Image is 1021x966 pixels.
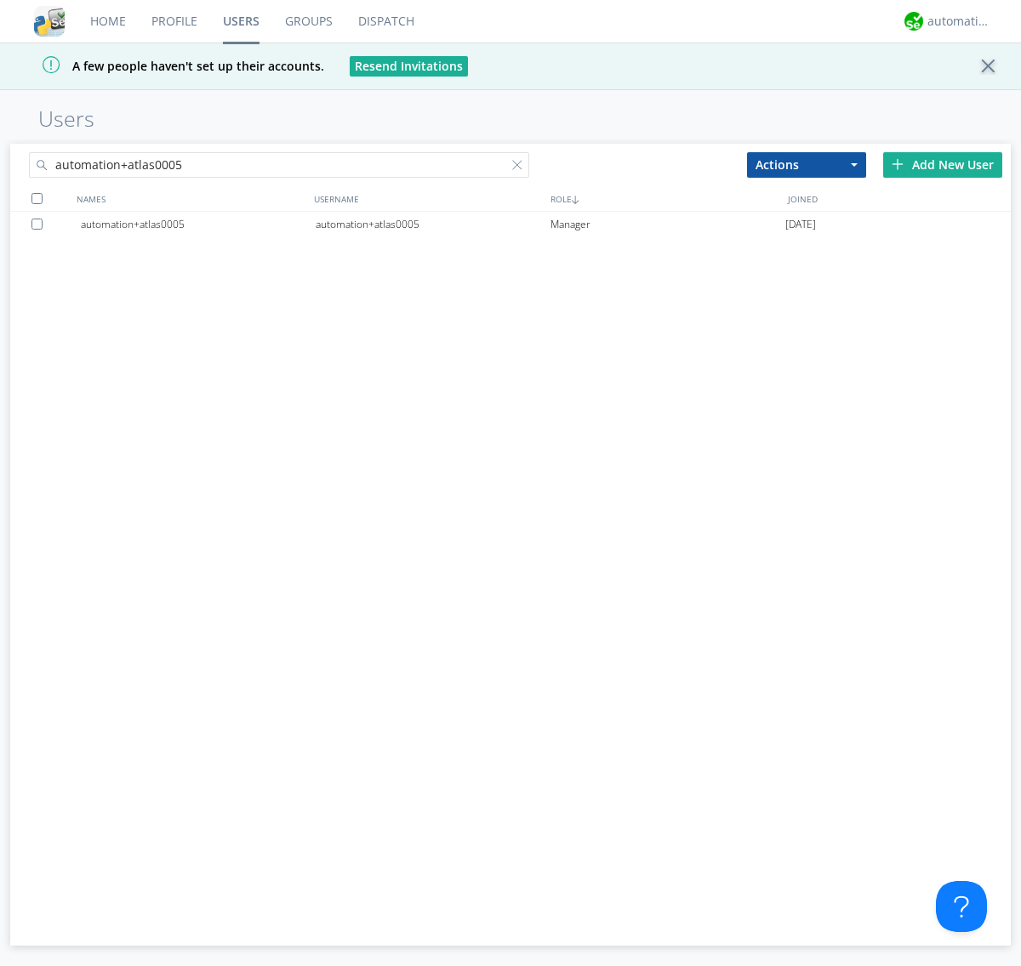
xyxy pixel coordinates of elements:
div: automation+atlas [927,13,991,30]
div: ROLE [546,186,784,211]
span: A few people haven't set up their accounts. [13,58,324,74]
div: automation+atlas0005 [316,212,550,237]
div: automation+atlas0005 [81,212,316,237]
a: automation+atlas0005automation+atlas0005Manager[DATE] [10,212,1011,237]
div: JOINED [784,186,1021,211]
button: Actions [747,152,866,178]
img: plus.svg [892,158,904,170]
div: Manager [550,212,785,237]
div: NAMES [72,186,310,211]
div: USERNAME [310,186,547,211]
input: Search users [29,152,529,178]
img: d2d01cd9b4174d08988066c6d424eccd [904,12,923,31]
img: cddb5a64eb264b2086981ab96f4c1ba7 [34,6,65,37]
iframe: Toggle Customer Support [936,881,987,932]
div: Add New User [883,152,1002,178]
span: [DATE] [785,212,816,237]
button: Resend Invitations [350,56,468,77]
